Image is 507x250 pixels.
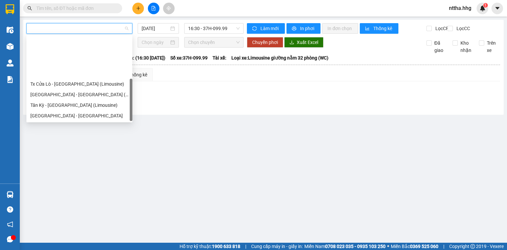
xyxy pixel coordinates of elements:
span: nttha.hhg [444,4,477,12]
span: plus [136,6,141,11]
input: Chọn ngày [142,39,169,46]
div: [GEOGRAPHIC_DATA] - [GEOGRAPHIC_DATA] (Limousine) [30,91,128,98]
button: downloadXuất Excel [284,37,323,48]
span: Kho nhận [458,39,474,54]
sup: 1 [483,3,488,8]
span: ⚪️ [387,245,389,248]
div: [GEOGRAPHIC_DATA] - [GEOGRAPHIC_DATA] [30,112,128,119]
span: | [443,243,444,250]
span: Lọc CR [433,25,450,32]
img: warehouse-icon [7,43,14,50]
span: Trên xe [484,39,500,54]
span: Miền Bắc [391,243,438,250]
button: caret-down [491,3,503,14]
span: Cung cấp máy in - giấy in: [251,243,303,250]
img: warehouse-icon [7,26,14,33]
strong: 1900 633 818 [212,244,240,249]
strong: 0708 023 035 - 0935 103 250 [325,244,386,249]
span: 16:30 - 37H-099.99 [188,23,240,33]
span: Chọn chuyến [188,37,240,47]
button: syncLàm mới [247,23,285,34]
span: question-circle [7,206,13,213]
span: bar-chart [365,26,371,31]
div: Đà Nẵng - Tân Kỳ (Limousine) [26,89,132,100]
span: sync [252,26,258,31]
span: copyright [470,244,475,249]
img: warehouse-icon [7,191,14,198]
button: file-add [148,3,159,14]
img: icon-new-feature [480,5,486,11]
img: solution-icon [7,76,14,83]
span: 1 [484,3,487,8]
button: Chuyển phơi [247,37,283,48]
span: printer [292,26,297,31]
span: Làm mới [260,25,280,32]
span: Loại xe: Limousine giường nằm 32 phòng (WC) [231,54,328,62]
strong: 0369 525 060 [410,244,438,249]
button: plus [132,3,144,14]
span: Miền Nam [304,243,386,250]
img: warehouse-icon [7,60,14,66]
span: In phơi [300,25,315,32]
button: printerIn phơi [287,23,321,34]
span: Đã giao [432,39,448,54]
span: Lọc CC [454,25,471,32]
span: Chuyến: (16:30 [DATE]) [117,54,165,62]
input: Tìm tên, số ĐT hoặc mã đơn [36,5,114,12]
span: | [245,243,246,250]
span: file-add [151,6,156,11]
span: message [7,236,13,242]
span: caret-down [494,5,500,11]
span: Số xe: 37H-099.99 [170,54,208,62]
div: Tân Kỳ - Đà Nẵng (Limousine) [26,100,132,110]
input: 15/09/2025 [142,25,169,32]
div: Thống kê [128,71,147,78]
button: In đơn chọn [322,23,358,34]
img: logo-vxr [6,4,14,14]
span: notification [7,221,13,228]
div: Đà Nẵng - Đô Lương [26,110,132,121]
div: Tx Cửa Lò - Đà Nẵng (Limousine) [26,79,132,89]
span: Tài xế: [213,54,226,62]
button: aim [163,3,175,14]
span: search [27,6,32,11]
div: Tx Cửa Lò - [GEOGRAPHIC_DATA] (Limousine) [30,80,128,88]
span: aim [166,6,171,11]
button: bar-chartThống kê [360,23,398,34]
div: Tân Kỳ - [GEOGRAPHIC_DATA] (Limousine) [30,102,128,109]
span: Thống kê [373,25,393,32]
span: Hỗ trợ kỹ thuật: [180,243,240,250]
